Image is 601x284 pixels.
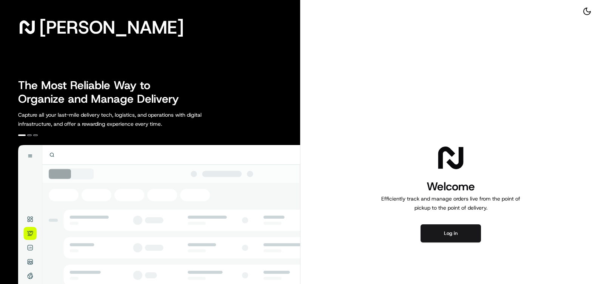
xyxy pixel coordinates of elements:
p: Capture all your last-mile delivery tech, logistics, and operations with digital infrastructure, ... [18,110,236,128]
p: Efficiently track and manage orders live from the point of pickup to the point of delivery. [378,194,523,212]
h2: The Most Reliable Way to Organize and Manage Delivery [18,79,187,106]
span: [PERSON_NAME] [39,20,184,35]
button: Log in [421,224,481,242]
h1: Welcome [378,179,523,194]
